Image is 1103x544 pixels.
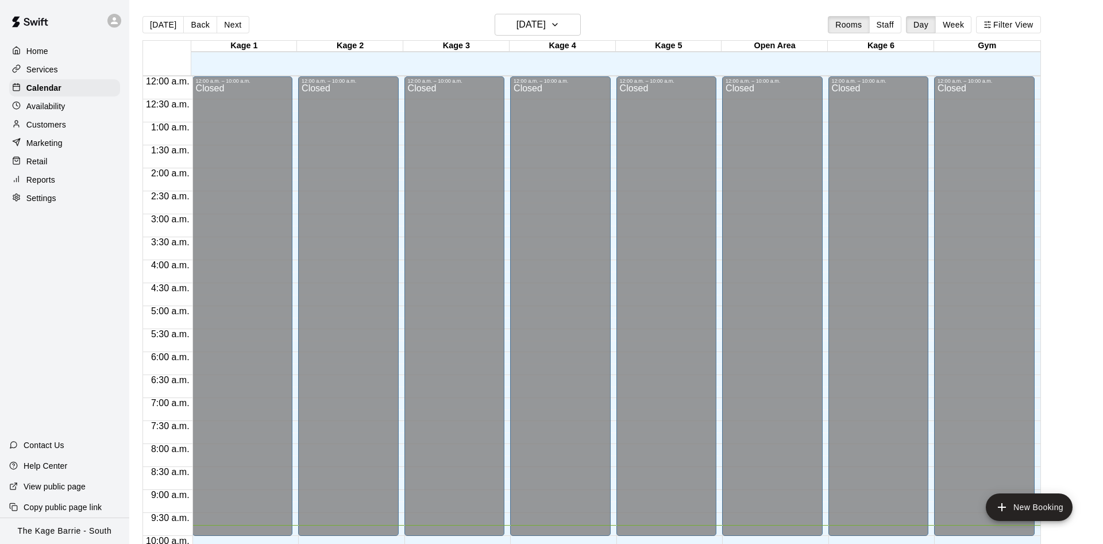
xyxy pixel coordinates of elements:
div: Kage 2 [297,41,403,52]
div: Kage 4 [510,41,616,52]
a: Retail [9,153,120,170]
div: 12:00 a.m. – 10:00 a.m. [938,78,1031,84]
div: Closed [726,84,819,540]
button: Week [935,16,971,33]
span: 7:30 a.m. [148,421,192,431]
div: Gym [934,41,1040,52]
button: Staff [869,16,902,33]
div: 12:00 a.m. – 10:00 a.m.: Closed [934,76,1035,536]
p: Copy public page link [24,501,102,513]
span: 7:00 a.m. [148,398,192,408]
div: 12:00 a.m. – 10:00 a.m. [832,78,925,84]
a: Calendar [9,79,120,97]
span: 2:00 a.m. [148,168,192,178]
button: Next [217,16,249,33]
p: Calendar [26,82,61,94]
a: Reports [9,171,120,188]
span: 6:30 a.m. [148,375,192,385]
div: 12:00 a.m. – 10:00 a.m.: Closed [510,76,611,536]
span: 12:30 a.m. [143,99,192,109]
span: 4:00 a.m. [148,260,192,270]
span: 6:00 a.m. [148,352,192,362]
div: 12:00 a.m. – 10:00 a.m. [620,78,714,84]
div: 12:00 a.m. – 10:00 a.m. [726,78,819,84]
div: 12:00 a.m. – 10:00 a.m.: Closed [722,76,823,536]
span: 2:30 a.m. [148,191,192,201]
span: 3:00 a.m. [148,214,192,224]
div: 12:00 a.m. – 10:00 a.m.: Closed [616,76,717,536]
div: Closed [302,84,395,540]
p: Marketing [26,137,63,149]
div: 12:00 a.m. – 10:00 a.m. [302,78,395,84]
p: Retail [26,156,48,167]
a: Availability [9,98,120,115]
span: 9:00 a.m. [148,490,192,500]
div: 12:00 a.m. – 10:00 a.m.: Closed [404,76,505,536]
button: Rooms [828,16,869,33]
button: Filter View [976,16,1040,33]
div: 12:00 a.m. – 10:00 a.m.: Closed [298,76,399,536]
span: 5:00 a.m. [148,306,192,316]
span: 8:00 a.m. [148,444,192,454]
p: Availability [26,101,65,112]
p: View public page [24,481,86,492]
button: [DATE] [495,14,581,36]
span: 1:00 a.m. [148,122,192,132]
a: Marketing [9,134,120,152]
span: 9:30 a.m. [148,513,192,523]
p: Settings [26,192,56,204]
a: Settings [9,190,120,207]
div: Closed [408,84,502,540]
div: 12:00 a.m. – 10:00 a.m. [408,78,502,84]
h6: [DATE] [516,17,546,33]
p: Home [26,45,48,57]
div: 12:00 a.m. – 10:00 a.m.: Closed [192,76,293,536]
div: Kage 6 [828,41,934,52]
a: Home [9,43,120,60]
p: The Kage Barrie - South [18,525,112,537]
button: add [986,493,1073,521]
div: Closed [620,84,714,540]
div: Closed [196,84,290,540]
button: [DATE] [142,16,184,33]
div: Closed [832,84,925,540]
div: 12:00 a.m. – 10:00 a.m.: Closed [828,76,929,536]
div: Kage 3 [403,41,510,52]
span: 1:30 a.m. [148,145,192,155]
a: Customers [9,116,120,133]
div: Open Area [722,41,828,52]
a: Services [9,61,120,78]
span: 4:30 a.m. [148,283,192,293]
div: 12:00 a.m. – 10:00 a.m. [514,78,607,84]
p: Services [26,64,58,75]
div: Kage 1 [191,41,298,52]
div: Kage 5 [616,41,722,52]
button: Back [183,16,217,33]
button: Day [906,16,936,33]
p: Reports [26,174,55,186]
span: 3:30 a.m. [148,237,192,247]
span: 12:00 a.m. [143,76,192,86]
div: 12:00 a.m. – 10:00 a.m. [196,78,290,84]
p: Customers [26,119,66,130]
p: Contact Us [24,439,64,451]
span: 5:30 a.m. [148,329,192,339]
p: Help Center [24,460,67,472]
span: 8:30 a.m. [148,467,192,477]
div: Closed [938,84,1031,540]
div: Closed [514,84,607,540]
